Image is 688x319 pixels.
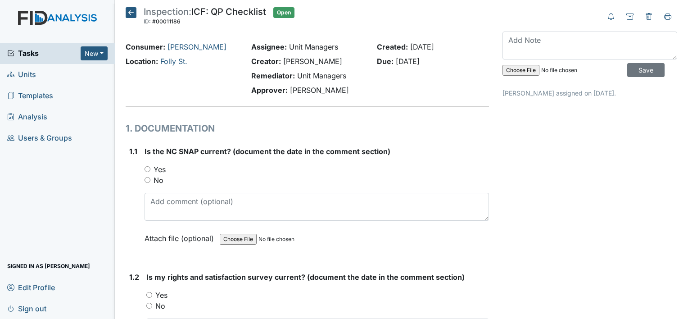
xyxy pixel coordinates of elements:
[144,18,151,25] span: ID:
[7,259,90,273] span: Signed in as [PERSON_NAME]
[7,48,81,59] a: Tasks
[126,42,165,51] strong: Consumer:
[152,18,181,25] span: #00011186
[7,110,47,124] span: Analysis
[377,42,408,51] strong: Created:
[7,301,46,315] span: Sign out
[126,122,489,135] h1: 1. DOCUMENTATION
[283,57,342,66] span: [PERSON_NAME]
[154,175,163,186] label: No
[410,42,434,51] span: [DATE]
[251,86,288,95] strong: Approver:
[7,280,55,294] span: Edit Profile
[251,71,295,80] strong: Remediator:
[297,71,346,80] span: Unit Managers
[273,7,294,18] span: Open
[144,6,191,17] span: Inspection:
[146,273,465,282] span: Is my rights and satisfaction survey current? (document the date in the comment section)
[155,290,167,301] label: Yes
[290,86,349,95] span: [PERSON_NAME]
[160,57,187,66] a: Folly St.
[154,164,166,175] label: Yes
[167,42,226,51] a: [PERSON_NAME]
[145,166,150,172] input: Yes
[396,57,420,66] span: [DATE]
[289,42,338,51] span: Unit Managers
[7,131,72,145] span: Users & Groups
[81,46,108,60] button: New
[145,228,217,244] label: Attach file (optional)
[129,146,137,157] label: 1.1
[155,301,165,311] label: No
[145,147,390,156] span: Is the NC SNAP current? (document the date in the comment section)
[627,63,665,77] input: Save
[502,88,677,98] p: [PERSON_NAME] assigned on [DATE].
[126,57,158,66] strong: Location:
[146,292,152,298] input: Yes
[145,177,150,183] input: No
[129,272,139,283] label: 1.2
[144,7,266,27] div: ICF: QP Checklist
[377,57,394,66] strong: Due:
[7,68,36,82] span: Units
[146,303,152,309] input: No
[251,42,287,51] strong: Assignee:
[251,57,281,66] strong: Creator:
[7,89,53,103] span: Templates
